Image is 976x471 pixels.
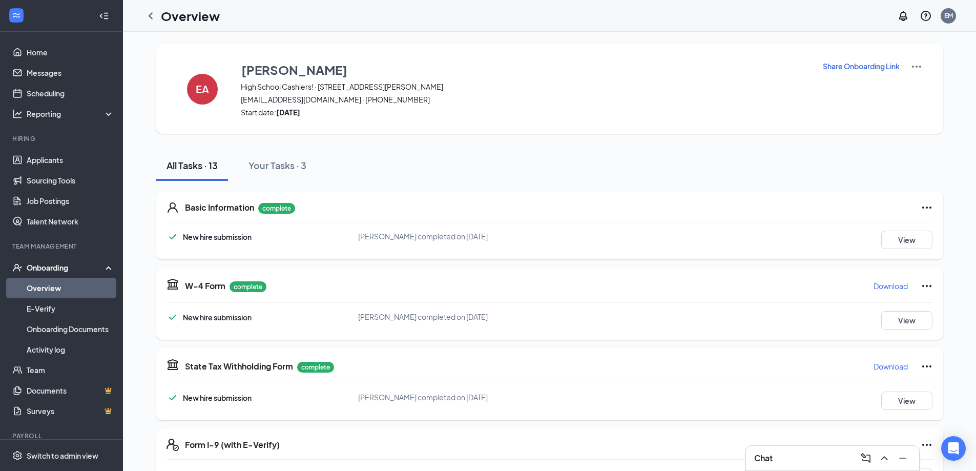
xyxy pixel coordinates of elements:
a: E-Verify [27,298,114,319]
button: ChevronUp [876,450,892,466]
svg: Settings [12,450,23,461]
div: Switch to admin view [27,450,98,461]
span: [PERSON_NAME] completed on [DATE] [358,393,488,402]
svg: Ellipses [921,360,933,373]
svg: Minimize [897,452,909,464]
svg: Ellipses [921,439,933,451]
div: Onboarding [27,262,106,273]
span: [PERSON_NAME] completed on [DATE] [358,232,488,241]
svg: Checkmark [167,231,179,243]
div: Hiring [12,134,112,143]
div: EM [944,11,953,20]
svg: TaxGovernmentIcon [167,358,179,371]
svg: Checkmark [167,392,179,404]
span: Start date: [241,107,809,117]
svg: UserCheck [12,262,23,273]
span: New hire submission [183,393,252,402]
h5: W-4 Form [185,280,225,292]
a: Team [27,360,114,380]
strong: [DATE] [276,108,300,117]
div: Team Management [12,242,112,251]
span: [EMAIL_ADDRESS][DOMAIN_NAME] · [PHONE_NUMBER] [241,94,809,105]
a: Activity log [27,339,114,360]
h3: [PERSON_NAME] [241,61,347,78]
h5: Basic Information [185,202,254,213]
h1: Overview [161,7,220,25]
svg: ComposeMessage [860,452,872,464]
p: complete [230,281,266,292]
svg: ChevronLeft [144,10,157,22]
a: Applicants [27,150,114,170]
div: Your Tasks · 3 [248,159,306,172]
p: Share Onboarding Link [823,61,900,71]
h5: Form I-9 (with E-Verify) [185,439,280,450]
span: New hire submission [183,232,252,241]
svg: Collapse [99,11,109,21]
a: SurveysCrown [27,401,114,421]
p: complete [258,203,295,214]
svg: TaxGovernmentIcon [167,278,179,290]
svg: Ellipses [921,201,933,214]
p: Download [874,361,908,372]
span: New hire submission [183,313,252,322]
button: Minimize [895,450,911,466]
h5: State Tax Withholding Form [185,361,293,372]
svg: WorkstreamLogo [11,10,22,21]
svg: Notifications [897,10,909,22]
p: complete [297,362,334,373]
button: Download [873,278,908,294]
a: Home [27,42,114,63]
div: All Tasks · 13 [167,159,218,172]
p: Download [874,281,908,291]
svg: FormI9EVerifyIcon [167,439,179,451]
svg: Analysis [12,109,23,119]
button: View [881,311,932,330]
svg: Checkmark [167,311,179,323]
button: Share Onboarding Link [822,60,900,72]
svg: QuestionInfo [920,10,932,22]
button: [PERSON_NAME] [241,60,809,79]
svg: ChevronUp [878,452,890,464]
h3: Chat [754,453,773,464]
button: Download [873,358,908,375]
button: EA [177,60,228,117]
button: View [881,392,932,410]
button: View [881,231,932,249]
h4: EA [196,86,209,93]
button: ComposeMessage [858,450,874,466]
div: Reporting [27,109,115,119]
div: Open Intercom Messenger [941,436,966,461]
svg: User [167,201,179,214]
a: Onboarding Documents [27,319,114,339]
span: [PERSON_NAME] completed on [DATE] [358,312,488,321]
a: Overview [27,278,114,298]
a: Job Postings [27,191,114,211]
img: More Actions [910,60,923,73]
span: High School Cashiers! · [STREET_ADDRESS][PERSON_NAME] [241,81,809,92]
div: Payroll [12,432,112,440]
a: DocumentsCrown [27,380,114,401]
svg: Ellipses [921,280,933,292]
a: Talent Network [27,211,114,232]
a: Messages [27,63,114,83]
a: Sourcing Tools [27,170,114,191]
a: Scheduling [27,83,114,104]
